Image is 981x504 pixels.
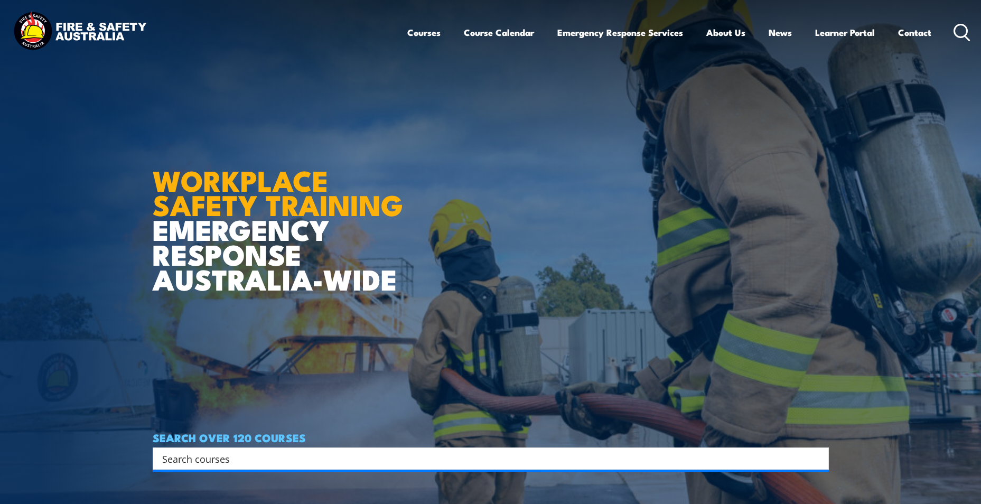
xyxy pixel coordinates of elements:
input: Search input [162,451,806,466]
a: News [769,18,792,46]
a: Course Calendar [464,18,534,46]
a: Courses [407,18,441,46]
form: Search form [164,451,808,466]
a: Emergency Response Services [557,18,683,46]
a: About Us [706,18,745,46]
strong: WORKPLACE SAFETY TRAINING [153,157,403,226]
h4: SEARCH OVER 120 COURSES [153,432,829,443]
h1: EMERGENCY RESPONSE AUSTRALIA-WIDE [153,141,411,291]
a: Contact [898,18,931,46]
a: Learner Portal [815,18,875,46]
button: Search magnifier button [810,451,825,466]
